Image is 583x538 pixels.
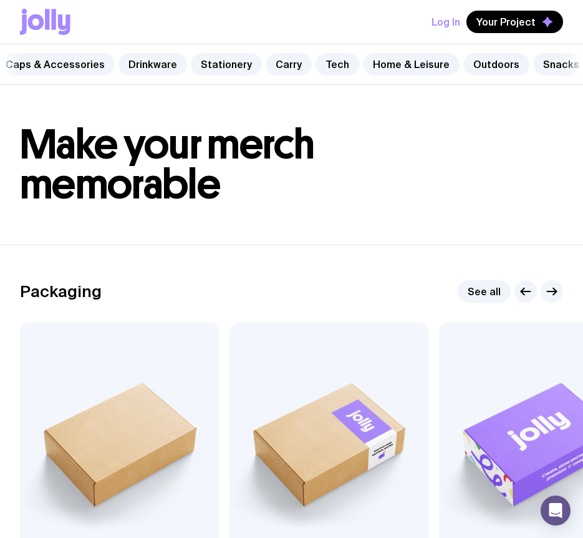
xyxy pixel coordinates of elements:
a: Home & Leisure [363,53,460,76]
a: Drinkware [118,53,187,76]
h2: Packaging [20,282,102,301]
a: Stationery [191,53,262,76]
a: Outdoors [463,53,529,76]
a: Carry [266,53,312,76]
a: Tech [316,53,359,76]
button: Your Project [466,11,563,33]
a: See all [458,280,511,303]
button: Log In [431,11,460,33]
div: Open Intercom Messenger [541,496,571,526]
span: Make your merch memorable [20,120,315,209]
span: Your Project [476,16,536,28]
